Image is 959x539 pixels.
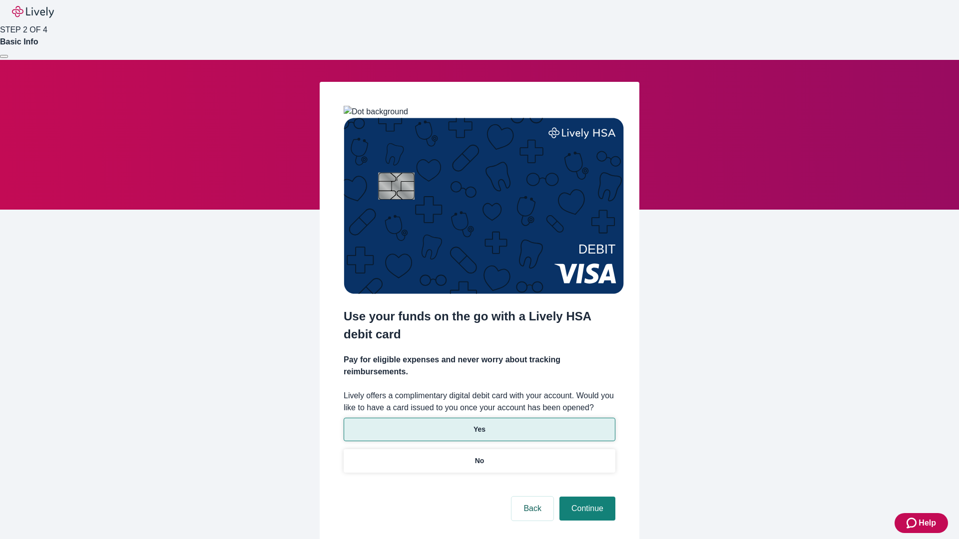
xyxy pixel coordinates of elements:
[895,513,948,533] button: Zendesk support iconHelp
[344,118,624,294] img: Debit card
[344,354,615,378] h4: Pay for eligible expenses and never worry about tracking reimbursements.
[344,449,615,473] button: No
[344,418,615,441] button: Yes
[344,307,615,343] h2: Use your funds on the go with a Lively HSA debit card
[907,517,919,529] svg: Zendesk support icon
[474,424,485,435] p: Yes
[559,497,615,521] button: Continue
[344,106,408,118] img: Dot background
[511,497,553,521] button: Back
[12,6,54,18] img: Lively
[475,456,484,466] p: No
[344,390,615,414] label: Lively offers a complimentary digital debit card with your account. Would you like to have a card...
[919,517,936,529] span: Help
